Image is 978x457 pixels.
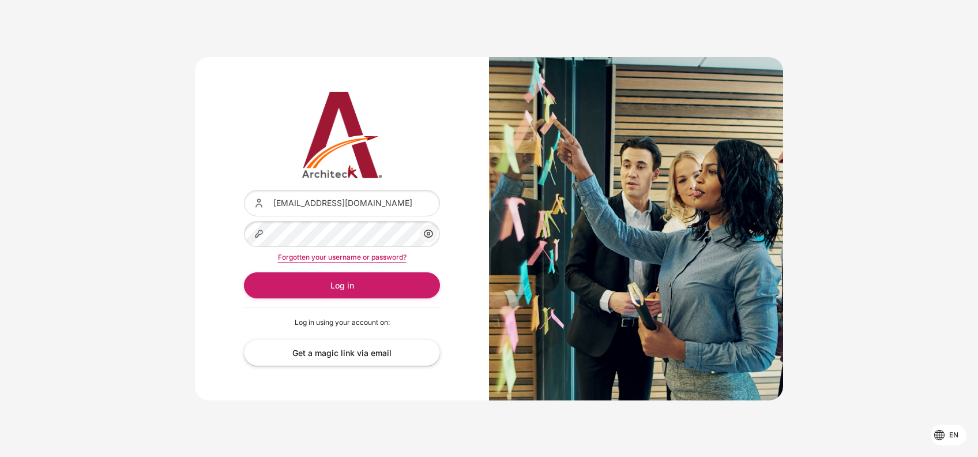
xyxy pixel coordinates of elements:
a: Architeck 12 Architeck 12 [244,92,440,178]
p: Log in using your account on: [244,317,440,328]
img: Architeck 12 [244,92,440,178]
span: en [949,430,958,440]
input: Username or email [244,190,440,216]
button: Languages [931,425,966,445]
button: Log in [244,272,440,298]
a: Get a magic link via email [244,339,440,365]
a: Forgotten your username or password? [278,253,407,261]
